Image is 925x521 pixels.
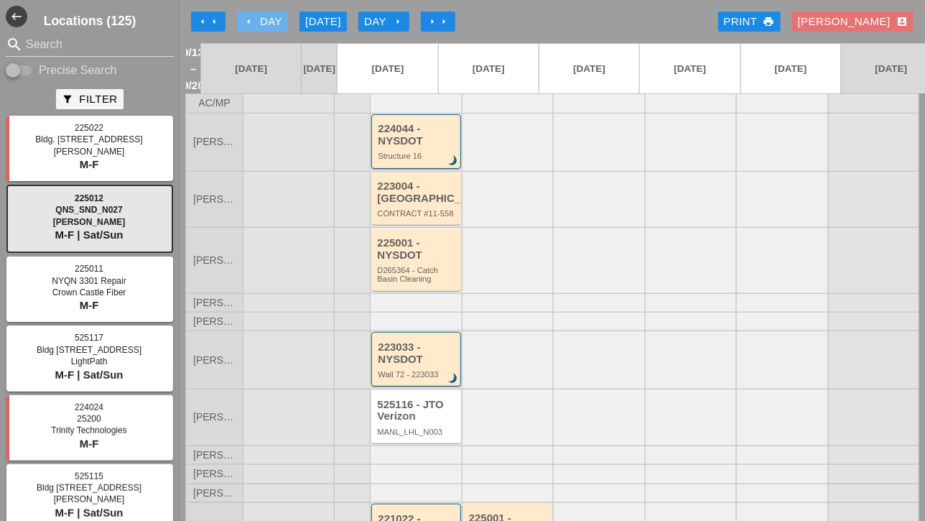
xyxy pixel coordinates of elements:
button: Day [358,11,409,32]
i: arrow_left [208,16,220,27]
span: M-F | Sat/Sun [55,369,123,381]
span: 525115 [75,471,103,481]
div: Enable Precise search to match search terms exactly. [6,62,174,79]
span: M-F [80,438,99,450]
span: [PERSON_NAME] [193,355,236,366]
span: M-F [80,299,99,311]
i: arrow_left [243,16,254,27]
i: search [6,36,23,53]
button: Day [237,11,288,32]
div: MANL_LHL_N003 [377,428,457,436]
i: arrow_left [197,16,208,27]
div: Wall 72 - 223033 [378,370,456,379]
i: filter_alt [62,93,73,105]
div: [PERSON_NAME] [798,14,908,30]
span: 9/13 – 9/20 [182,44,204,93]
i: arrow_right [438,16,450,27]
span: Bldg [STREET_ADDRESS] [37,483,141,493]
span: QNS_SND_N027 [55,205,122,215]
span: [PERSON_NAME] [54,494,125,504]
a: [DATE] [439,44,539,93]
span: [PERSON_NAME] [193,194,236,205]
span: [PERSON_NAME] [53,217,126,227]
div: CONTRACT #11-558 [377,209,457,218]
div: 525116 - JTO Verizon [377,399,457,423]
span: [PERSON_NAME] [193,298,236,308]
button: [DATE] [299,11,347,32]
i: arrow_right [392,16,404,27]
div: 225001 - NYSDOT [377,237,457,261]
input: Search [26,33,154,56]
a: [DATE] [741,44,841,93]
button: Move Back 1 Week [191,11,226,32]
div: 223033 - NYSDOT [378,341,456,365]
a: [DATE] [640,44,740,93]
div: [DATE] [305,14,341,30]
i: west [6,6,27,27]
a: [DATE] [539,44,639,93]
span: [PERSON_NAME] [193,316,236,327]
span: Crown Castle Fiber [52,287,126,298]
i: brightness_3 [445,371,461,387]
span: Trinity Technologies [51,425,126,435]
div: Filter [62,91,117,108]
span: M-F [80,158,99,170]
button: Move Ahead 1 Week [421,11,455,32]
div: Day [364,14,404,30]
span: [PERSON_NAME] [193,488,236,499]
span: Bldg [STREET_ADDRESS] [37,345,141,355]
button: Filter [56,89,123,109]
label: Precise Search [39,63,117,78]
a: [DATE] [302,44,337,93]
i: account_box [896,16,908,27]
span: 225022 [75,123,103,133]
span: [PERSON_NAME] [193,469,236,479]
a: [DATE] [201,44,301,93]
button: [PERSON_NAME] [792,11,914,32]
div: D265364 - Catch Basin Cleaning [377,266,457,284]
i: print [763,16,775,27]
a: Print [718,11,781,32]
span: [PERSON_NAME] [193,137,236,147]
i: brightness_3 [445,153,461,169]
span: 525117 [75,333,103,343]
span: 225012 [75,193,103,203]
span: M-F | Sat/Sun [55,507,123,519]
span: [PERSON_NAME] [193,450,236,461]
span: AC/MP [198,98,230,109]
div: Structure 16 [378,152,456,160]
div: 223004 - [GEOGRAPHIC_DATA] [377,180,457,204]
span: 25200 [77,414,101,424]
i: arrow_right [427,16,438,27]
span: [PERSON_NAME] [193,255,236,266]
span: NYQN 3301 Repair [52,276,126,286]
span: 224024 [75,402,103,412]
span: 225011 [75,264,103,274]
div: Print [724,14,775,30]
a: [DATE] [338,44,437,93]
span: [PERSON_NAME] [54,147,125,157]
span: M-F | Sat/Sun [55,229,123,241]
span: LightPath [71,356,108,366]
span: Bldg. [STREET_ADDRESS] [35,134,142,144]
div: 224044 - NYSDOT [378,123,456,147]
div: Day [243,14,282,30]
span: [PERSON_NAME] [193,412,236,423]
button: Shrink Sidebar [6,6,27,27]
